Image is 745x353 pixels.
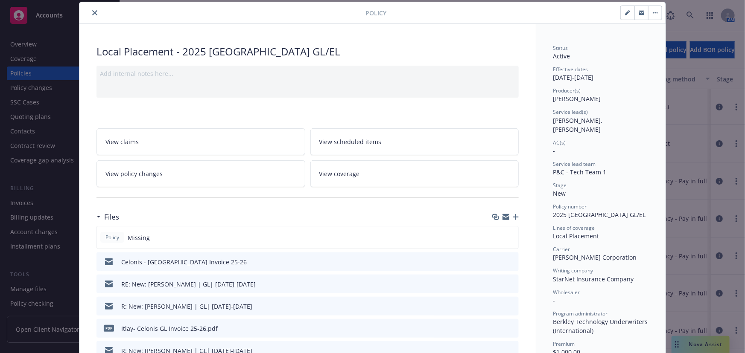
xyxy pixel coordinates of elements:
[105,169,163,178] span: View policy changes
[553,139,566,146] span: AC(s)
[553,289,580,296] span: Wholesaler
[553,275,634,283] span: StarNet Insurance Company
[96,44,519,59] div: Local Placement - 2025 [GEOGRAPHIC_DATA] GL/EL
[494,324,501,333] button: download file
[494,302,501,311] button: download file
[553,182,567,189] span: Stage
[96,128,305,155] a: View claims
[104,211,119,223] h3: Files
[121,302,252,311] div: R: New: [PERSON_NAME] | GL| [DATE]-[DATE]
[553,108,588,116] span: Service lead(s)
[553,52,570,60] span: Active
[553,310,608,317] span: Program administrator
[105,137,139,146] span: View claims
[553,87,581,94] span: Producer(s)
[96,211,119,223] div: Files
[553,203,587,210] span: Policy number
[121,324,218,333] div: Itlay- Celonis GL Invoice 25-26.pdf
[121,280,256,289] div: RE: New: [PERSON_NAME] | GL| [DATE]-[DATE]
[90,8,100,18] button: close
[553,224,595,231] span: Lines of coverage
[508,324,515,333] button: preview file
[508,258,515,266] button: preview file
[553,296,555,304] span: -
[319,169,360,178] span: View coverage
[494,280,501,289] button: download file
[553,189,566,197] span: New
[104,325,114,331] span: pdf
[553,147,555,155] span: -
[121,258,247,266] div: Celonis - [GEOGRAPHIC_DATA] Invoice 25-26
[310,128,519,155] a: View scheduled items
[508,302,515,311] button: preview file
[553,231,649,240] div: Local Placement
[553,95,601,103] span: [PERSON_NAME]
[96,160,305,187] a: View policy changes
[553,318,649,335] span: Berkley Technology Underwriters (International)
[100,69,515,78] div: Add internal notes here...
[553,66,649,82] div: [DATE] - [DATE]
[553,168,606,176] span: P&C - Tech Team 1
[494,258,501,266] button: download file
[553,246,570,253] span: Carrier
[553,253,637,261] span: [PERSON_NAME] Corporation
[553,116,604,133] span: [PERSON_NAME], [PERSON_NAME]
[319,137,382,146] span: View scheduled items
[128,233,150,242] span: Missing
[553,340,575,347] span: Premium
[553,66,588,73] span: Effective dates
[365,9,386,17] span: Policy
[553,160,596,168] span: Service lead team
[553,267,593,274] span: Writing company
[104,234,121,241] span: Policy
[310,160,519,187] a: View coverage
[553,44,568,52] span: Status
[508,280,515,289] button: preview file
[553,211,646,219] span: 2025 [GEOGRAPHIC_DATA] GL/EL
